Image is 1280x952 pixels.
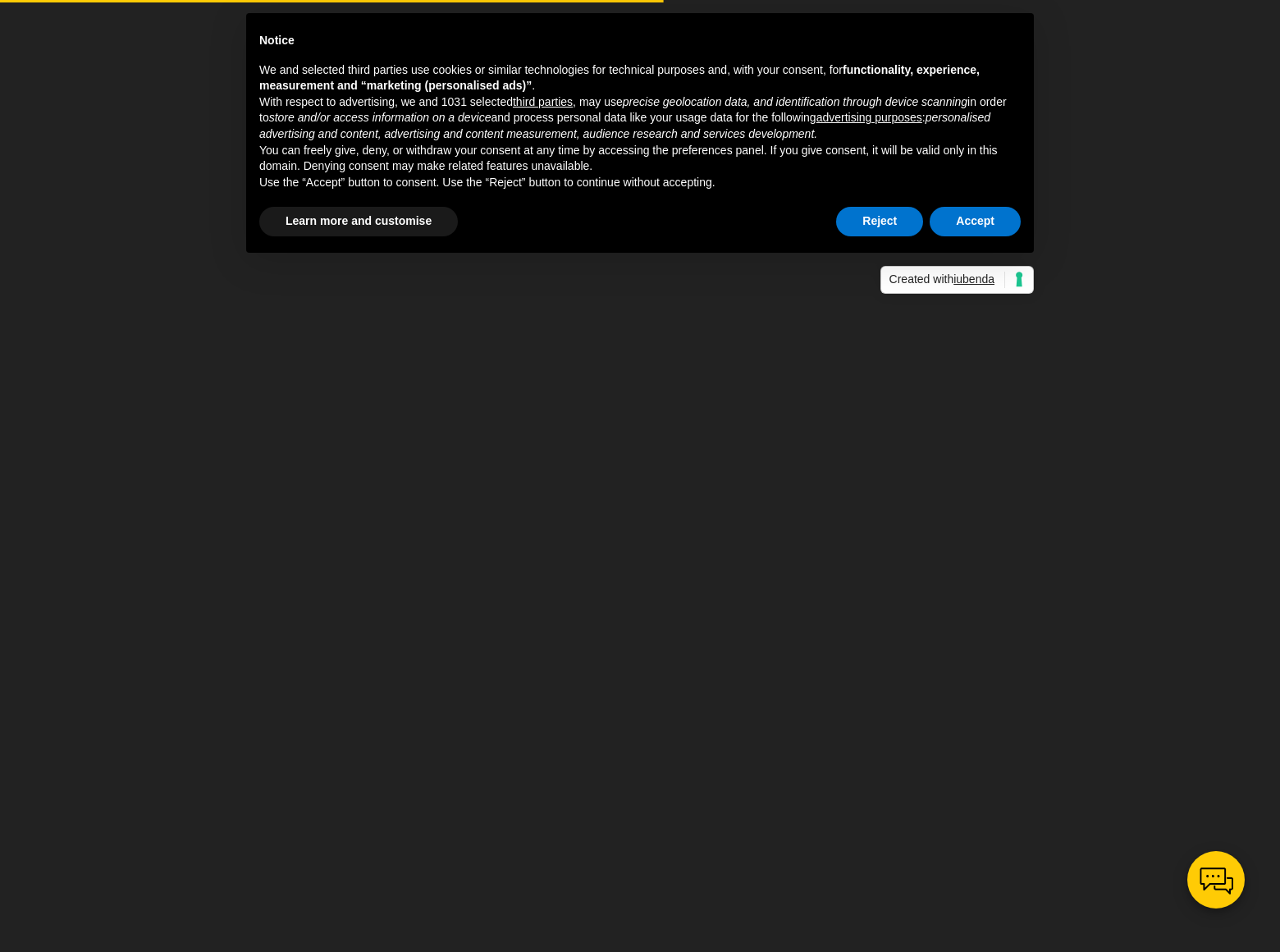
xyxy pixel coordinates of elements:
button: third parties [513,94,573,111]
p: With respect to advertising, we and 1031 selected , may use in order to and process personal data... [259,94,1021,143]
em: personalised advertising and content, advertising and content measurement, audience research and ... [259,111,990,140]
span: iubenda [953,272,994,286]
span: Created with [889,272,1005,288]
button: Reject [836,207,923,236]
em: store and/or access information on a device [269,111,491,124]
a: Created withiubenda [880,266,1034,294]
p: Use the “Accept” button to consent. Use the “Reject” button to continue without accepting. [259,175,1021,191]
p: You can freely give, deny, or withdraw your consent at any time by accessing the preferences pane... [259,143,1021,175]
button: advertising purposes [816,110,922,126]
p: We and selected third parties use cookies or similar technologies for technical purposes and, wit... [259,62,1021,94]
button: Learn more and customise [259,207,458,236]
button: Accept [930,207,1021,236]
em: precise geolocation data, and identification through device scanning [623,95,967,108]
h2: Notice [259,33,1021,49]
